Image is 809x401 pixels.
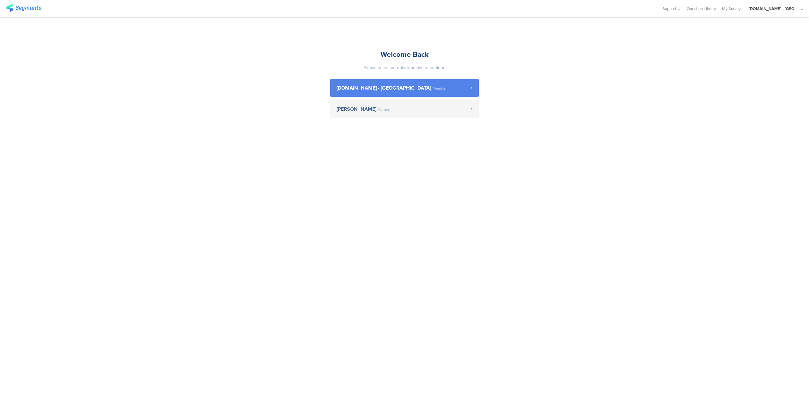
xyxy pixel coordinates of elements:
span: [PERSON_NAME] [337,107,376,112]
span: Member [433,86,447,90]
span: [DOMAIN_NAME] - [GEOGRAPHIC_DATA] [337,86,431,91]
a: [PERSON_NAME] Admin [330,100,479,118]
div: [DOMAIN_NAME] - [GEOGRAPHIC_DATA] [749,6,799,12]
img: segmanta logo [6,4,41,12]
a: [DOMAIN_NAME] - [GEOGRAPHIC_DATA] Member [330,79,479,97]
div: Welcome Back [330,49,479,60]
span: Support [662,6,676,12]
span: Admin [378,108,389,111]
div: Please select an option below to continue [330,64,479,71]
